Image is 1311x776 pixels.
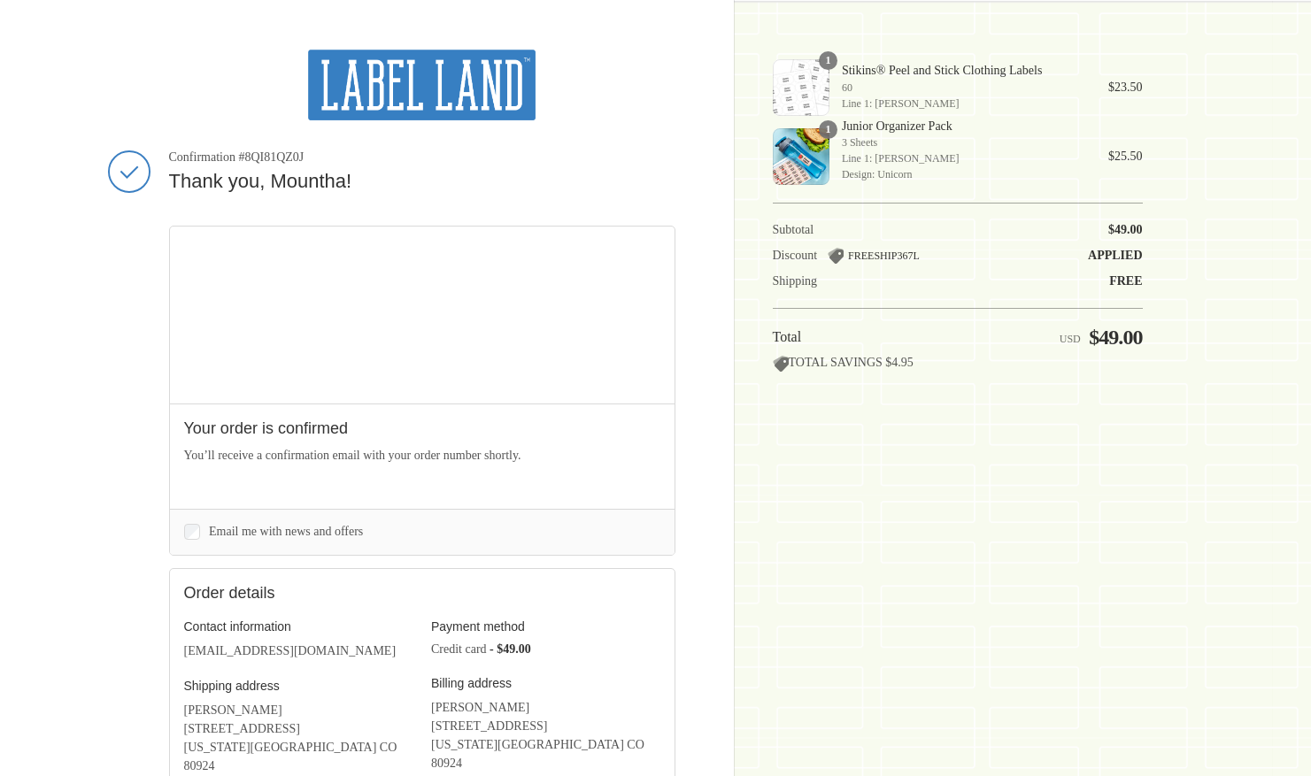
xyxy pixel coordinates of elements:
span: Line 1: [PERSON_NAME] [842,96,1084,111]
img: Junior Organizer Pack - Label Land [773,128,829,185]
span: Free [1109,274,1142,288]
h2: Order details [184,583,422,603]
span: $49.00 [1089,326,1142,349]
span: TOTAL SAVINGS [773,356,883,369]
span: Shipping [773,274,818,288]
span: Design: Unicorn [842,166,1084,182]
span: 3 Sheets [842,134,1084,150]
th: Subtotal [773,222,991,238]
span: Discount [773,249,818,262]
span: $23.50 [1108,81,1143,94]
span: Applied [1088,249,1142,262]
img: Label Land [308,50,536,120]
p: You’ll receive a confirmation email with your order number shortly. [184,446,660,465]
span: $4.95 [885,356,914,369]
span: Line 1: [PERSON_NAME] [842,150,1084,166]
h3: Payment method [431,618,660,634]
h2: Thank you, Mountha! [169,169,675,195]
bdo: [EMAIL_ADDRESS][DOMAIN_NAME] [184,644,397,657]
iframe: Google map displaying pin point of shipping address: Colorado Springs, Colorado [170,227,675,403]
span: USD [1060,333,1081,345]
span: Credit card [431,642,487,656]
h3: Billing address [431,675,660,691]
h3: Shipping address [184,678,413,694]
span: Email me with news and offers [209,525,363,538]
span: 1 [819,51,837,70]
span: Stikins® Peel and Stick Clothing Labels [842,63,1084,79]
img: stick and wear labels [773,59,829,116]
h2: Your order is confirmed [184,419,660,439]
span: $49.00 [1108,223,1143,236]
span: FREESHIP367L [848,250,920,262]
span: Total [773,329,802,344]
span: Confirmation #8QI81QZ0J [169,150,675,165]
span: $25.50 [1108,150,1143,163]
span: Junior Organizer Pack [842,119,1084,134]
span: - $49.00 [490,642,531,656]
span: 60 [842,80,1084,96]
div: Google map displaying pin point of shipping address: Colorado Springs, Colorado [170,227,675,403]
span: 1 [819,120,837,139]
h3: Contact information [184,618,413,634]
